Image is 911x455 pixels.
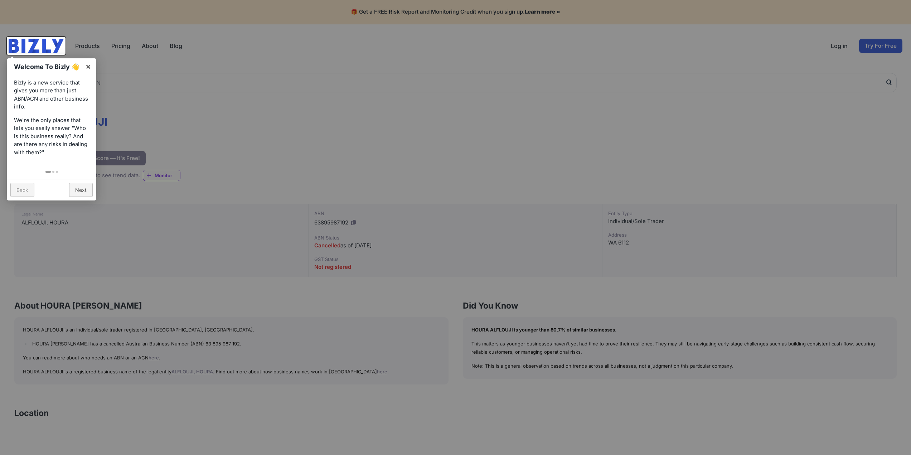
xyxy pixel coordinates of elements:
[14,79,89,111] p: Bizly is a new service that gives you more than just ABN/ACN and other business info.
[10,183,34,197] a: Back
[14,62,82,72] h1: Welcome To Bizly 👋
[69,183,93,197] a: Next
[14,116,89,157] p: We're the only places that lets you easily answer “Who is this business really? And are there any...
[80,58,96,74] a: ×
